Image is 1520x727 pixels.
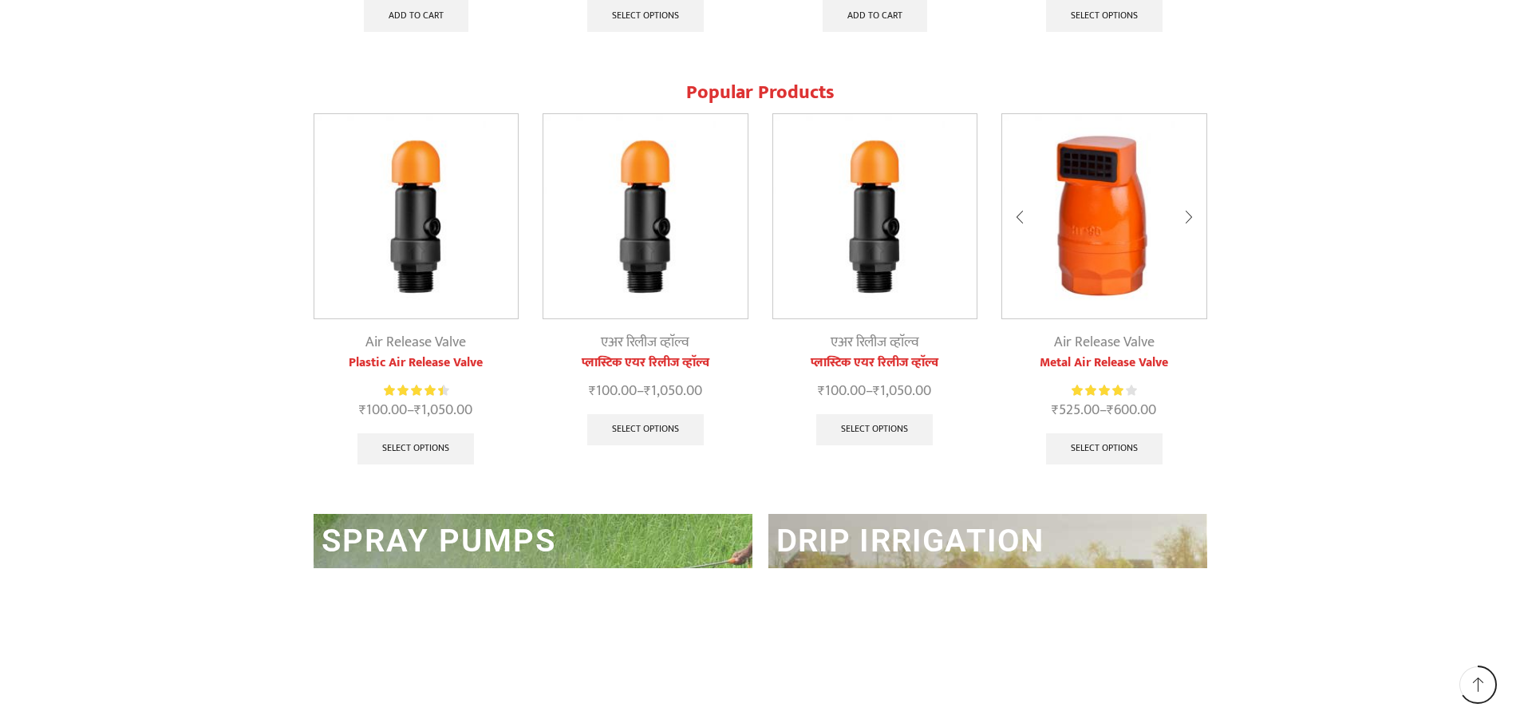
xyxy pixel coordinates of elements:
[1002,114,1206,318] img: Metal Air Release Valve
[772,381,978,402] span: –
[359,398,366,422] span: ₹
[587,414,704,446] a: Select options for “प्लास्टिक एयर रिलीज व्हाॅल्व”
[873,379,880,403] span: ₹
[831,330,919,354] a: एअर रिलीज व्हाॅल्व
[589,379,637,403] bdi: 100.00
[1001,400,1207,421] span: –
[322,522,556,559] a: SPRAY PUMPS
[644,379,702,403] bdi: 1,050.00
[818,379,866,403] bdi: 100.00
[1046,433,1163,465] a: Select options for “Metal Air Release Valve”
[414,398,421,422] span: ₹
[1052,398,1100,422] bdi: 525.00
[1054,330,1155,354] a: Air Release Valve
[772,354,978,373] a: प्लास्टिक एयर रिलीज व्हाॅल्व
[359,398,407,422] bdi: 100.00
[1107,398,1156,422] bdi: 600.00
[818,379,825,403] span: ₹
[1001,354,1207,373] a: Metal Air Release Valve
[816,414,933,446] a: Select options for “प्लास्टिक एयर रिलीज व्हाॅल्व”
[384,382,443,399] span: Rated out of 5
[1072,382,1136,399] div: Rated 4.14 out of 5
[314,354,519,373] a: Plastic Air Release Valve
[314,114,519,318] img: Plastic Air Release Valve
[414,398,472,422] bdi: 1,050.00
[314,400,519,421] span: –
[1072,382,1125,399] span: Rated out of 5
[686,77,835,109] span: Popular Products
[543,381,748,402] span: –
[589,379,596,403] span: ₹
[384,382,448,399] div: Rated 4.57 out of 5
[357,433,474,465] a: Select options for “Plastic Air Release Valve”
[543,354,748,373] a: प्लास्टिक एयर रिलीज व्हाॅल्व
[543,114,748,318] img: प्लास्टिक एयर रिलीज व्हाॅल्व
[873,379,931,403] bdi: 1,050.00
[1052,398,1059,422] span: ₹
[365,330,466,354] a: Air Release Valve
[776,522,1044,559] a: DRIP IRRIGATION
[1107,398,1114,422] span: ₹
[644,379,651,403] span: ₹
[773,114,977,318] img: प्लास्टिक एयर रिलीज व्हाॅल्व
[601,330,689,354] a: एअर रिलीज व्हाॅल्व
